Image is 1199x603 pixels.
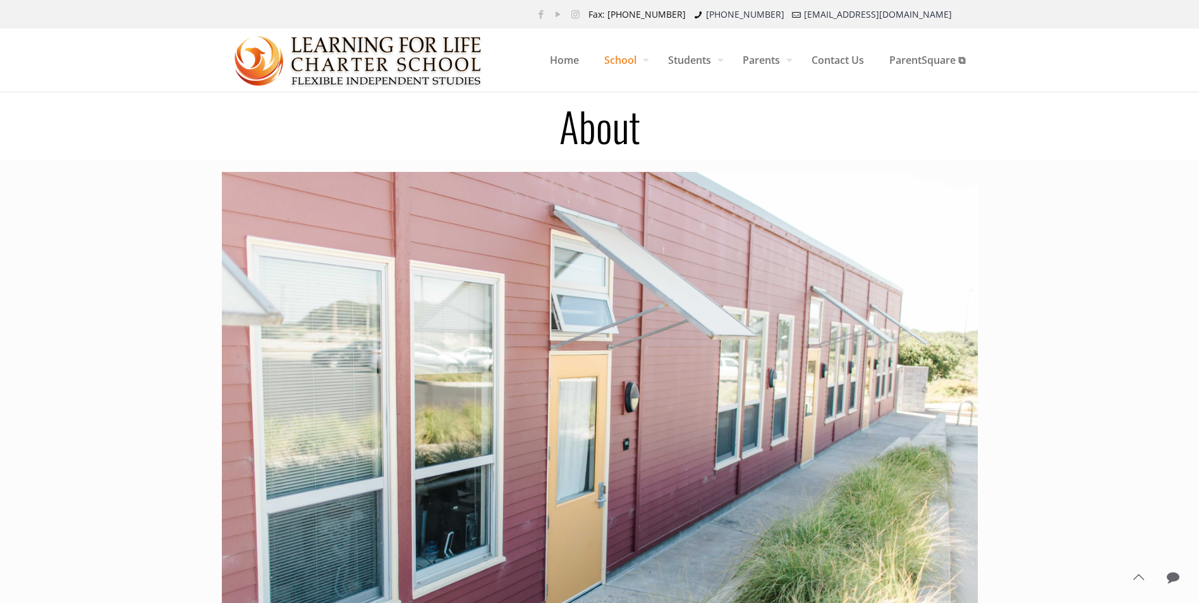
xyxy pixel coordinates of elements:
[234,29,483,92] img: About
[877,28,978,92] a: ParentSquare ⧉
[877,41,978,79] span: ParentSquare ⧉
[569,8,582,20] a: Instagram icon
[214,106,985,146] h1: About
[537,28,592,92] a: Home
[706,8,784,20] a: [PHONE_NUMBER]
[535,8,548,20] a: Facebook icon
[799,28,877,92] a: Contact Us
[791,8,803,20] i: mail
[655,28,730,92] a: Students
[692,8,705,20] i: phone
[655,41,730,79] span: Students
[1125,564,1152,590] a: Back to top icon
[552,8,565,20] a: YouTube icon
[234,28,483,92] a: Learning for Life Charter School
[730,41,799,79] span: Parents
[804,8,952,20] a: [EMAIL_ADDRESS][DOMAIN_NAME]
[537,41,592,79] span: Home
[592,28,655,92] a: School
[799,41,877,79] span: Contact Us
[730,28,799,92] a: Parents
[592,41,655,79] span: School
